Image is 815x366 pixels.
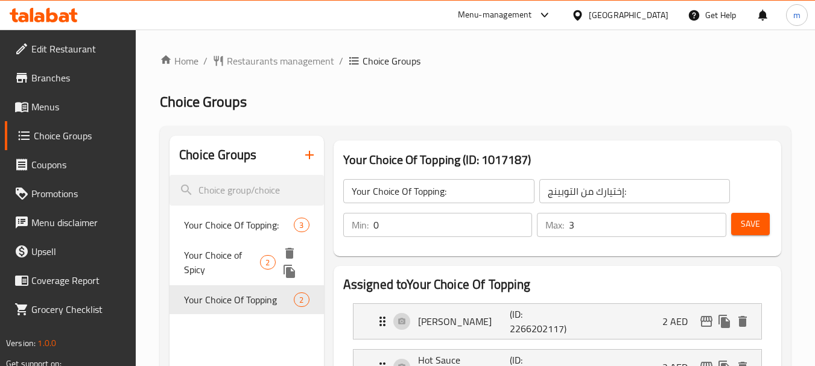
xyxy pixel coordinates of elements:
[339,54,343,68] li: /
[31,157,127,172] span: Coupons
[545,218,564,232] p: Max:
[34,128,127,143] span: Choice Groups
[510,307,571,336] p: (ID: 2266202117)
[31,302,127,317] span: Grocery Checklist
[793,8,801,22] span: m
[31,244,127,259] span: Upsell
[170,210,323,239] div: Your Choice Of Topping:3
[179,146,256,164] h2: Choice Groups
[5,295,136,324] a: Grocery Checklist
[418,314,510,329] p: [PERSON_NAME]
[170,285,323,314] div: Your Choice Of Topping2
[31,186,127,201] span: Promotions
[184,292,294,307] span: Your Choice Of Topping
[741,216,760,232] span: Save
[294,218,309,232] div: Choices
[294,292,309,307] div: Choices
[260,255,275,270] div: Choices
[184,248,260,277] span: Your Choice of Spicy
[31,215,127,230] span: Menu disclaimer
[184,218,294,232] span: Your Choice Of Topping:
[6,335,36,351] span: Version:
[343,150,772,169] h3: Your Choice Of Topping (ID: 1017187)
[589,8,668,22] div: [GEOGRAPHIC_DATA]
[343,298,772,344] li: Expand
[5,208,136,237] a: Menu disclaimer
[160,54,791,68] nav: breadcrumb
[160,54,198,68] a: Home
[5,34,136,63] a: Edit Restaurant
[458,8,532,22] div: Menu-management
[294,294,308,306] span: 2
[203,54,208,68] li: /
[31,99,127,114] span: Menus
[5,179,136,208] a: Promotions
[5,63,136,92] a: Branches
[261,257,274,268] span: 2
[354,304,761,339] div: Expand
[697,312,715,330] button: edit
[715,312,734,330] button: duplicate
[662,314,697,329] p: 2 AED
[352,218,369,232] p: Min:
[281,244,299,262] button: delete
[281,262,299,280] button: duplicate
[212,54,334,68] a: Restaurants management
[734,312,752,330] button: delete
[731,213,770,235] button: Save
[363,54,420,68] span: Choice Groups
[343,276,772,294] h2: Assigned to Your Choice Of Topping
[5,150,136,179] a: Coupons
[31,42,127,56] span: Edit Restaurant
[5,266,136,295] a: Coverage Report
[5,237,136,266] a: Upsell
[227,54,334,68] span: Restaurants management
[31,71,127,85] span: Branches
[294,219,308,231] span: 3
[160,88,247,115] span: Choice Groups
[37,335,56,351] span: 1.0.0
[170,239,323,285] div: Your Choice of Spicy2deleteduplicate
[5,121,136,150] a: Choice Groups
[31,273,127,288] span: Coverage Report
[170,175,323,206] input: search
[5,92,136,121] a: Menus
